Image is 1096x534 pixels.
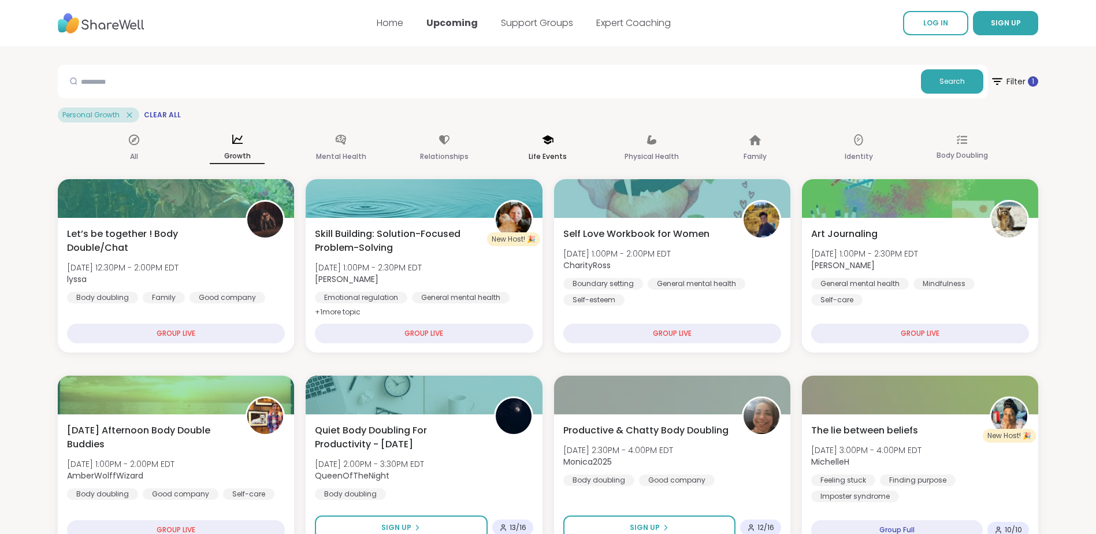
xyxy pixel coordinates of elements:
a: Home [377,16,403,29]
button: Search [921,69,983,94]
div: New Host! 🎉 [487,232,540,246]
span: [DATE] 2:00PM - 3:30PM EDT [315,458,424,470]
span: 13 / 16 [510,523,526,532]
div: Good company [190,292,265,303]
div: Body doubling [563,474,634,486]
p: All [130,150,138,164]
b: lyssa [67,273,87,285]
div: Imposter syndrome [811,491,899,502]
b: CharityRoss [563,259,611,271]
span: Productive & Chatty Body Doubling [563,424,729,437]
img: CharityRoss [744,202,779,238]
b: [PERSON_NAME] [315,273,378,285]
span: Clear All [144,110,181,120]
div: GROUP LIVE [811,324,1029,343]
a: Upcoming [426,16,478,29]
span: 12 / 16 [757,523,774,532]
div: Finding purpose [880,474,956,486]
div: General mental health [648,278,745,290]
div: Good company [639,474,715,486]
p: Life Events [529,150,567,164]
div: Emotional regulation [315,292,407,303]
span: Skill Building: Solution-Focused Problem-Solving [315,227,481,255]
p: Growth [210,149,265,164]
img: AmberWolffWizard [247,398,283,434]
span: Sign Up [381,522,411,533]
div: Self-care [811,294,863,306]
span: Search [939,76,965,87]
span: 1 [1032,77,1034,87]
span: [DATE] 1:00PM - 2:00PM EDT [563,248,671,259]
b: AmberWolffWizard [67,470,143,481]
span: Filter [990,68,1038,95]
img: LuAnn [496,202,532,238]
img: MichelleH [991,398,1027,434]
span: Sign Up [630,522,660,533]
span: [DATE] 1:00PM - 2:00PM EDT [67,458,174,470]
span: [DATE] 2:30PM - 4:00PM EDT [563,444,673,456]
div: Body doubling [315,488,386,500]
span: [DATE] Afternoon Body Double Buddies [67,424,233,451]
span: Art Journaling [811,227,878,241]
button: SIGN UP [973,11,1038,35]
div: Good company [143,488,218,500]
span: Self Love Workbook for Women [563,227,709,241]
div: Boundary setting [563,278,643,290]
div: Body doubling [67,292,138,303]
span: [DATE] 1:00PM - 2:30PM EDT [811,248,918,259]
div: GROUP LIVE [563,324,781,343]
b: Monica2025 [563,456,612,468]
img: lyssa [247,202,283,238]
div: Mindfulness [913,278,975,290]
div: GROUP LIVE [315,324,533,343]
span: [DATE] 3:00PM - 4:00PM EDT [811,444,922,456]
span: [DATE] 1:00PM - 2:30PM EDT [315,262,422,273]
a: Expert Coaching [596,16,671,29]
span: Let’s be together ! Body Double/Chat [67,227,233,255]
a: LOG IN [903,11,968,35]
p: Mental Health [316,150,366,164]
span: SIGN UP [991,18,1021,28]
div: Feeling stuck [811,474,875,486]
div: Body doubling [67,488,138,500]
button: Filter 1 [990,65,1038,98]
span: The lie between beliefs [811,424,918,437]
img: ShareWell Nav Logo [58,8,144,39]
p: Physical Health [625,150,679,164]
div: New Host! 🎉 [983,429,1036,443]
p: Body Doubling [937,149,988,162]
img: spencer [991,202,1027,238]
div: General mental health [412,292,510,303]
b: [PERSON_NAME] [811,259,875,271]
div: Family [143,292,185,303]
div: Self-esteem [563,294,625,306]
span: LOG IN [923,18,948,28]
p: Relationships [420,150,469,164]
div: GROUP LIVE [67,324,285,343]
a: Support Groups [501,16,573,29]
p: Family [744,150,767,164]
img: QueenOfTheNight [496,398,532,434]
b: QueenOfTheNight [315,470,389,481]
img: Monica2025 [744,398,779,434]
div: Self-care [223,488,274,500]
span: Quiet Body Doubling For Productivity - [DATE] [315,424,481,451]
p: Identity [845,150,873,164]
span: Personal Growth [62,110,120,120]
div: General mental health [811,278,909,290]
b: MichelleH [811,456,849,468]
span: [DATE] 12:30PM - 2:00PM EDT [67,262,179,273]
